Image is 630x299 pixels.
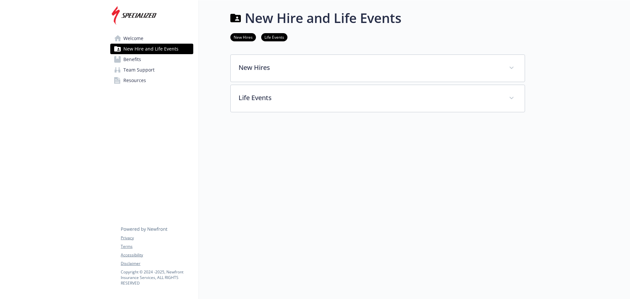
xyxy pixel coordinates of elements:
a: Life Events [261,34,287,40]
span: Team Support [123,65,155,75]
a: New Hire and Life Events [110,44,193,54]
p: New Hires [239,63,501,73]
a: Resources [110,75,193,86]
a: Privacy [121,235,193,241]
p: Copyright © 2024 - 2025 , Newfront Insurance Services, ALL RIGHTS RESERVED [121,269,193,286]
div: New Hires [231,55,525,82]
a: Terms [121,244,193,249]
span: Welcome [123,33,143,44]
a: Team Support [110,65,193,75]
a: Welcome [110,33,193,44]
p: Life Events [239,93,501,103]
span: Benefits [123,54,141,65]
span: New Hire and Life Events [123,44,178,54]
a: New Hires [230,34,256,40]
div: Life Events [231,85,525,112]
h1: New Hire and Life Events [245,8,401,28]
a: Accessibility [121,252,193,258]
a: Disclaimer [121,261,193,267]
span: Resources [123,75,146,86]
a: Benefits [110,54,193,65]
